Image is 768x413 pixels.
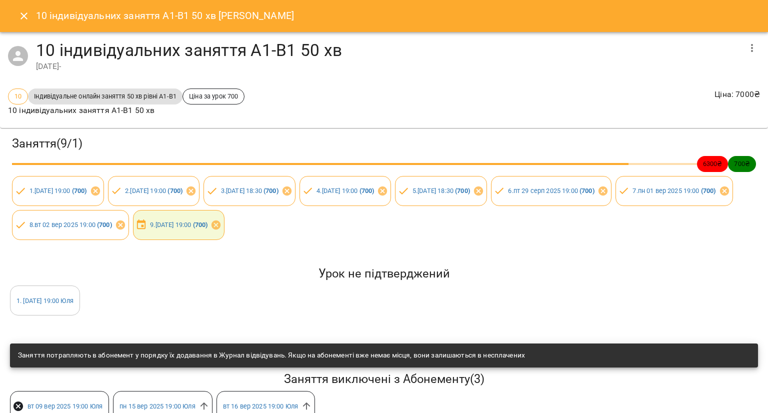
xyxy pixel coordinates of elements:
[97,221,112,228] b: ( 700 )
[632,187,715,194] a: 7.пн 01 вер 2025 19:00 (700)
[491,176,611,206] div: 6.пт 29 серп 2025 19:00 (700)
[697,159,728,168] span: 6300 ₴
[167,187,182,194] b: ( 700 )
[36,60,740,72] div: [DATE] -
[29,221,112,228] a: 8.вт 02 вер 2025 19:00 (700)
[18,346,525,364] div: Заняття потрапляють в абонемент у порядку їх додавання в Журнал відвідувань. Якщо на абонементі в...
[728,159,756,168] span: 700 ₴
[12,210,129,240] div: 8.вт 02 вер 2025 19:00 (700)
[10,371,758,387] h5: Заняття виключені з Абонементу ( 3 )
[29,187,87,194] a: 1.[DATE] 19:00 (700)
[12,136,756,151] h3: Заняття ( 9 / 1 )
[412,187,470,194] a: 5.[DATE] 18:30 (700)
[28,91,182,101] span: Індивідуальне онлайн заняття 50 хв рівні А1-В1
[193,221,208,228] b: ( 700 )
[8,104,244,116] p: 10 індивідуальних заняття А1-В1 50 хв
[36,40,740,60] h4: 10 індивідуальних заняття А1-В1 50 хв
[16,297,73,304] a: 1. [DATE] 19:00 Юля
[72,187,87,194] b: ( 700 )
[125,187,182,194] a: 2.[DATE] 19:00 (700)
[299,176,391,206] div: 4.[DATE] 19:00 (700)
[150,221,207,228] a: 9.[DATE] 19:00 (700)
[455,187,470,194] b: ( 700 )
[108,176,200,206] div: 2.[DATE] 19:00 (700)
[359,187,374,194] b: ( 700 )
[508,187,594,194] a: 6.пт 29 серп 2025 19:00 (700)
[701,187,716,194] b: ( 700 )
[223,402,298,410] a: вт 16 вер 2025 19:00 Юля
[221,187,278,194] a: 3.[DATE] 18:30 (700)
[579,187,594,194] b: ( 700 )
[8,91,27,101] span: 10
[12,176,104,206] div: 1.[DATE] 19:00 (700)
[203,176,295,206] div: 3.[DATE] 18:30 (700)
[263,187,278,194] b: ( 700 )
[395,176,487,206] div: 5.[DATE] 18:30 (700)
[27,402,103,410] a: вт 09 вер 2025 19:00 Юля
[183,91,244,101] span: Ціна за урок 700
[714,88,760,100] p: Ціна : 7000 ₴
[316,187,374,194] a: 4.[DATE] 19:00 (700)
[133,210,225,240] div: 9.[DATE] 19:00 (700)
[36,8,294,23] h6: 10 індивідуальних заняття А1-В1 50 хв [PERSON_NAME]
[12,4,36,28] button: Close
[615,176,733,206] div: 7.пн 01 вер 2025 19:00 (700)
[119,402,195,410] a: пн 15 вер 2025 19:00 Юля
[10,266,758,281] h5: Урок не підтверджений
